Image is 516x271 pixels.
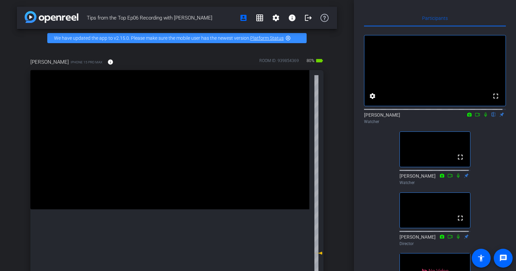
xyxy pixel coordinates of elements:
mat-icon: info [107,59,113,65]
mat-icon: settings [368,92,377,100]
mat-icon: account_box [239,14,248,22]
mat-icon: battery_std [315,57,324,65]
span: 80% [306,55,315,66]
div: Director [399,241,470,247]
img: app-logo [25,11,78,23]
mat-icon: accessibility [477,254,485,262]
mat-icon: message [499,254,507,262]
span: Participants [422,16,448,21]
mat-icon: -12 dB [314,249,322,257]
span: iPhone 15 Pro Max [71,60,102,65]
div: Watcher [399,180,470,186]
div: [PERSON_NAME] [399,173,470,186]
span: [PERSON_NAME] [30,58,69,66]
mat-icon: flip [490,111,498,117]
mat-icon: fullscreen [492,92,500,100]
mat-icon: highlight_off [285,35,291,41]
mat-icon: fullscreen [456,214,464,222]
div: [PERSON_NAME] [399,234,470,247]
mat-icon: logout [304,14,312,22]
a: Platform Status [250,35,284,41]
mat-icon: grid_on [256,14,264,22]
div: ROOM ID: 939854369 [259,58,299,67]
mat-icon: info [288,14,296,22]
div: We have updated the app to v2.15.0. Please make sure the mobile user has the newest version. [47,33,307,43]
mat-icon: fullscreen [456,153,464,161]
div: Watcher [364,119,506,125]
div: [PERSON_NAME] [364,112,506,125]
span: Tips from the Top Ep06 Recording with [PERSON_NAME] [87,11,235,25]
mat-icon: settings [272,14,280,22]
